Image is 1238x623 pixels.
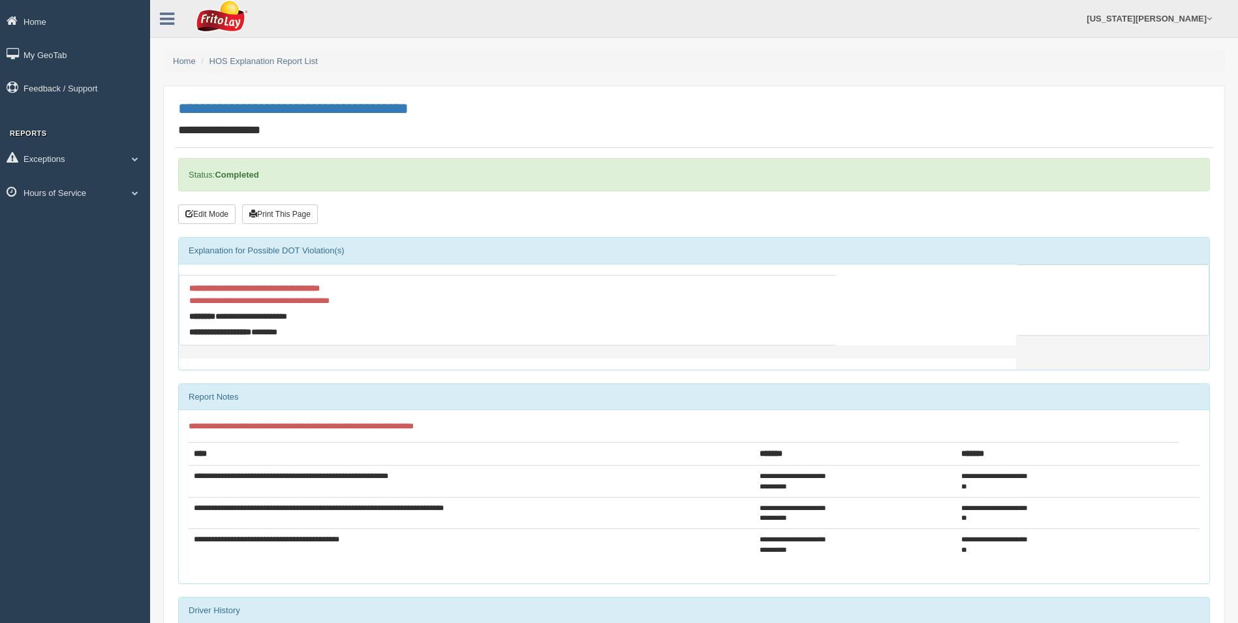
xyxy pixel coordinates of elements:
[242,204,318,224] button: Print This Page
[178,204,236,224] button: Edit Mode
[179,238,1209,264] div: Explanation for Possible DOT Violation(s)
[178,158,1210,191] div: Status:
[209,56,318,66] a: HOS Explanation Report List
[215,170,258,180] strong: Completed
[173,56,196,66] a: Home
[179,384,1209,410] div: Report Notes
